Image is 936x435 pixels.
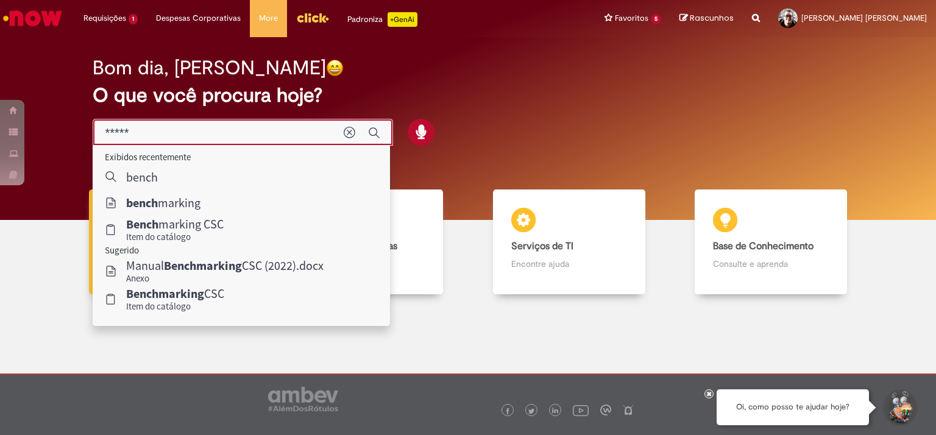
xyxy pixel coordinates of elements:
[623,405,634,416] img: logo_footer_naosei.png
[713,240,814,252] b: Base de Conhecimento
[573,402,589,418] img: logo_footer_youtube.png
[511,240,573,252] b: Serviços de TI
[881,389,918,426] button: Iniciar Conversa de Suporte
[670,189,873,295] a: Base de Conhecimento Consulte e aprenda
[93,85,844,106] h2: O que você procura hoje?
[505,408,511,414] img: logo_footer_facebook.png
[801,13,927,23] span: [PERSON_NAME] [PERSON_NAME]
[552,408,558,415] img: logo_footer_linkedin.png
[679,13,734,24] a: Rascunhos
[717,389,869,425] div: Oi, como posso te ajudar hoje?
[528,408,534,414] img: logo_footer_twitter.png
[713,258,829,270] p: Consulte e aprenda
[347,12,417,27] div: Padroniza
[259,12,278,24] span: More
[156,12,241,24] span: Despesas Corporativas
[64,189,266,295] a: Tirar dúvidas Tirar dúvidas com Lupi Assist e Gen Ai
[129,14,138,24] span: 1
[468,189,670,295] a: Serviços de TI Encontre ajuda
[615,12,648,24] span: Favoritos
[690,12,734,24] span: Rascunhos
[1,6,64,30] img: ServiceNow
[93,57,326,79] h2: Bom dia, [PERSON_NAME]
[268,387,338,411] img: logo_footer_ambev_rotulo_gray.png
[600,405,611,416] img: logo_footer_workplace.png
[296,9,329,27] img: click_logo_yellow_360x200.png
[83,12,126,24] span: Requisições
[651,14,661,24] span: 5
[511,258,627,270] p: Encontre ajuda
[388,12,417,27] p: +GenAi
[326,59,344,77] img: happy-face.png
